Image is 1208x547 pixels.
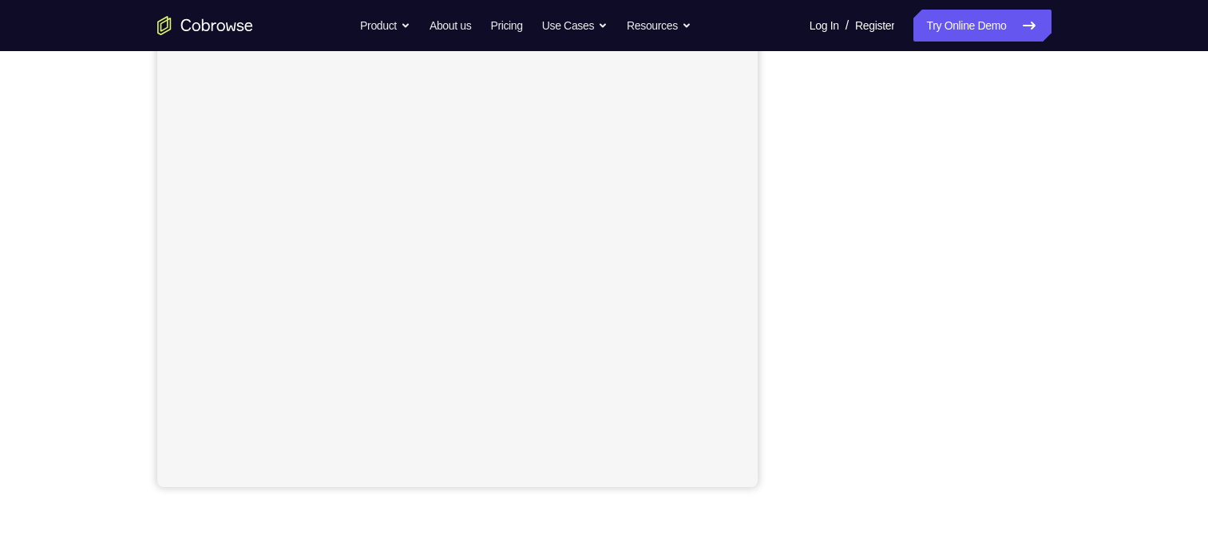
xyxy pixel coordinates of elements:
button: Resources [627,10,691,42]
a: About us [430,10,471,42]
a: Pricing [490,10,522,42]
a: Go to the home page [157,16,253,35]
a: Try Online Demo [913,10,1051,42]
button: Product [360,10,410,42]
button: Use Cases [542,10,608,42]
a: Log In [810,10,839,42]
span: / [846,16,849,35]
a: Register [855,10,894,42]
